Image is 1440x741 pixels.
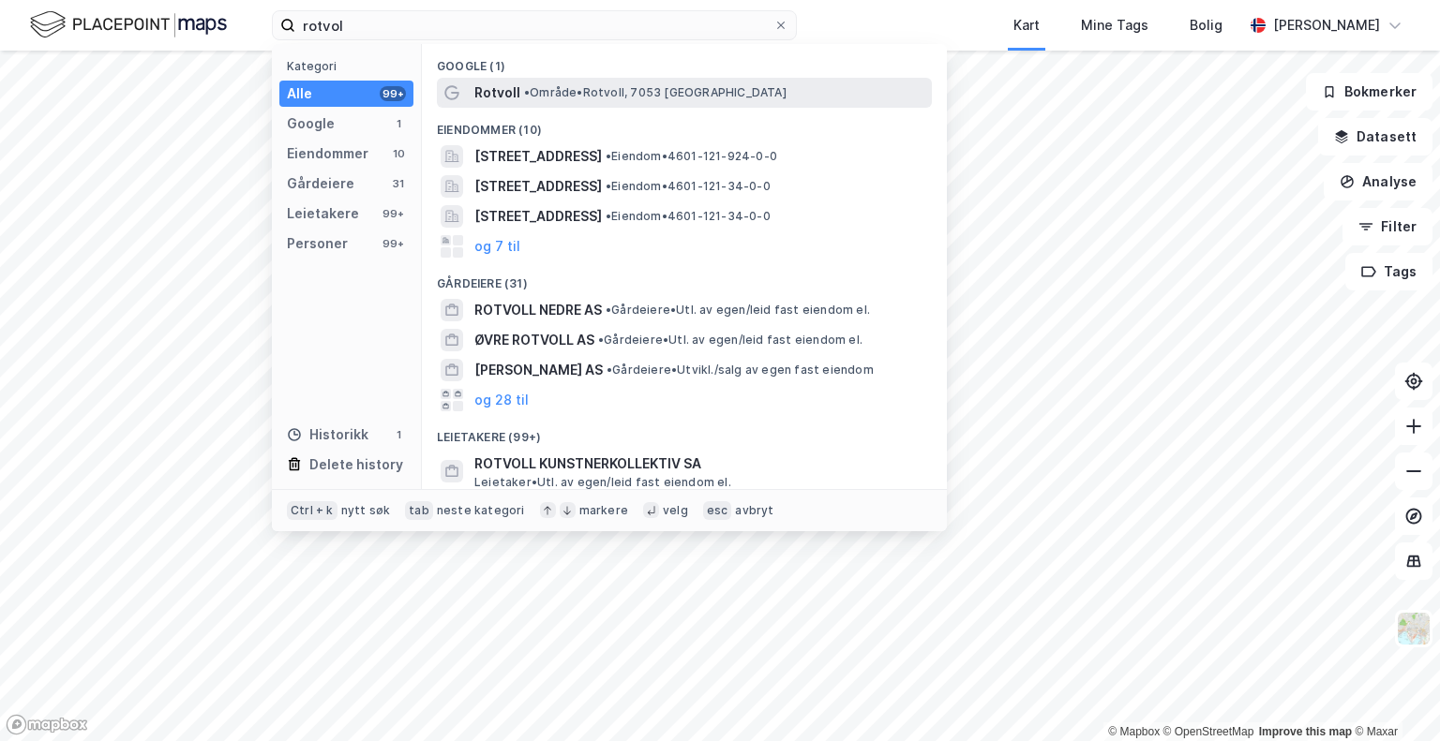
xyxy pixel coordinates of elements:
div: 1 [391,427,406,442]
div: Mine Tags [1081,14,1148,37]
div: Google (1) [422,44,947,78]
div: Kategori [287,59,413,73]
div: velg [663,503,688,518]
span: Område • Rotvoll, 7053 [GEOGRAPHIC_DATA] [524,85,787,100]
div: Alle [287,82,312,105]
div: Personer [287,232,348,255]
div: esc [703,501,732,520]
div: 31 [391,176,406,191]
span: Eiendom • 4601-121-34-0-0 [606,209,771,224]
span: [STREET_ADDRESS] [474,205,602,228]
button: Analyse [1324,163,1432,200]
div: Historikk [287,423,368,446]
div: Kart [1013,14,1040,37]
span: ØVRE ROTVOLL AS [474,329,594,351]
div: Leietakere (99+) [422,415,947,449]
iframe: Chat Widget [1346,651,1440,741]
div: 99+ [380,206,406,221]
span: • [606,149,611,163]
div: Ctrl + k [287,501,337,520]
div: nytt søk [341,503,391,518]
img: Z [1396,611,1432,646]
a: Mapbox homepage [6,714,88,735]
div: 10 [391,146,406,161]
div: Kontrollprogram for chat [1346,651,1440,741]
span: Gårdeiere • Utl. av egen/leid fast eiendom el. [606,303,870,318]
span: [STREET_ADDRESS] [474,145,602,168]
span: Gårdeiere • Utl. av egen/leid fast eiendom el. [598,333,862,348]
span: • [598,333,604,347]
span: Eiendom • 4601-121-34-0-0 [606,179,771,194]
span: • [606,209,611,223]
div: tab [405,501,433,520]
a: OpenStreetMap [1163,725,1254,738]
div: markere [579,503,628,518]
span: Rotvoll [474,82,520,104]
span: ROTVOLL KUNSTNERKOLLEKTIV SA [474,452,924,475]
span: • [606,179,611,193]
div: Leietakere [287,202,359,225]
div: Gårdeiere (31) [422,261,947,295]
span: Leietaker • Utl. av egen/leid fast eiendom el. [474,475,731,490]
a: Mapbox [1108,725,1160,738]
div: Google [287,112,335,135]
button: og 28 til [474,389,529,411]
button: Filter [1342,208,1432,245]
span: • [606,303,611,317]
div: Eiendommer [287,142,368,165]
div: avbryt [735,503,773,518]
span: Gårdeiere • Utvikl./salg av egen fast eiendom [607,363,874,378]
span: • [524,85,530,99]
span: • [607,363,612,377]
div: 99+ [380,86,406,101]
span: [PERSON_NAME] AS [474,359,603,381]
div: neste kategori [437,503,525,518]
div: Delete history [309,453,403,476]
div: Bolig [1190,14,1222,37]
span: ROTVOLL NEDRE AS [474,299,602,321]
button: og 7 til [474,235,520,258]
div: 1 [391,116,406,131]
button: Bokmerker [1306,73,1432,111]
div: Gårdeiere [287,172,354,195]
button: Tags [1345,253,1432,290]
span: [STREET_ADDRESS] [474,175,602,198]
button: Datasett [1318,118,1432,156]
input: Søk på adresse, matrikkel, gårdeiere, leietakere eller personer [295,11,773,39]
div: [PERSON_NAME] [1273,14,1380,37]
a: Improve this map [1259,725,1352,738]
span: Eiendom • 4601-121-924-0-0 [606,149,777,164]
div: 99+ [380,236,406,251]
div: Eiendommer (10) [422,108,947,141]
img: logo.f888ab2527a4732fd821a326f86c7f29.svg [30,8,227,41]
